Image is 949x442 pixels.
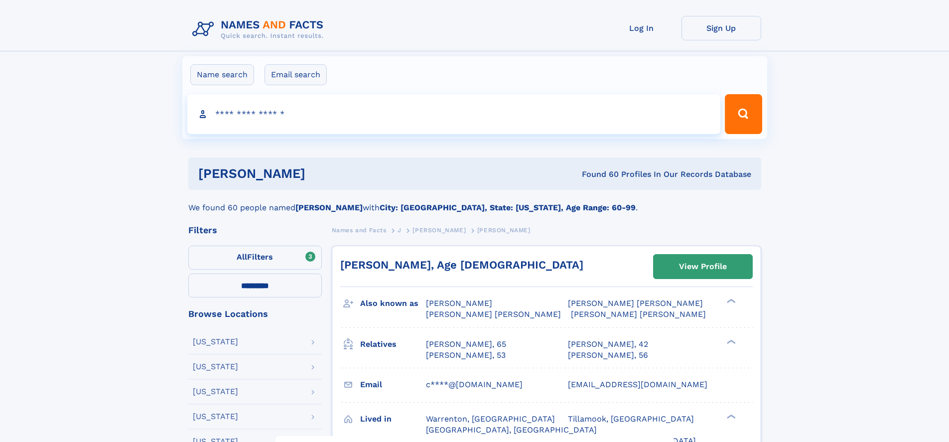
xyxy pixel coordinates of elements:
[426,350,506,361] a: [PERSON_NAME], 53
[398,224,402,236] a: J
[568,339,648,350] a: [PERSON_NAME], 42
[340,259,583,271] a: [PERSON_NAME], Age [DEMOGRAPHIC_DATA]
[443,169,751,180] div: Found 60 Profiles In Our Records Database
[198,167,444,180] h1: [PERSON_NAME]
[380,203,636,212] b: City: [GEOGRAPHIC_DATA], State: [US_STATE], Age Range: 60-99
[568,350,648,361] a: [PERSON_NAME], 56
[426,309,561,319] span: [PERSON_NAME] [PERSON_NAME]
[188,190,761,214] div: We found 60 people named with .
[193,388,238,396] div: [US_STATE]
[724,298,736,304] div: ❯
[426,298,492,308] span: [PERSON_NAME]
[724,338,736,345] div: ❯
[654,255,752,279] a: View Profile
[681,16,761,40] a: Sign Up
[188,226,322,235] div: Filters
[724,413,736,420] div: ❯
[190,64,254,85] label: Name search
[412,224,466,236] a: [PERSON_NAME]
[568,298,703,308] span: [PERSON_NAME] [PERSON_NAME]
[332,224,387,236] a: Names and Facts
[412,227,466,234] span: [PERSON_NAME]
[360,295,426,312] h3: Also known as
[477,227,531,234] span: [PERSON_NAME]
[188,16,332,43] img: Logo Names and Facts
[679,255,727,278] div: View Profile
[360,376,426,393] h3: Email
[188,309,322,318] div: Browse Locations
[360,411,426,428] h3: Lived in
[187,94,721,134] input: search input
[193,363,238,371] div: [US_STATE]
[237,252,247,262] span: All
[426,339,506,350] a: [PERSON_NAME], 65
[398,227,402,234] span: J
[188,246,322,270] label: Filters
[571,309,706,319] span: [PERSON_NAME] [PERSON_NAME]
[426,414,555,424] span: Warrenton, [GEOGRAPHIC_DATA]
[568,380,707,389] span: [EMAIL_ADDRESS][DOMAIN_NAME]
[360,336,426,353] h3: Relatives
[725,94,762,134] button: Search Button
[602,16,681,40] a: Log In
[265,64,327,85] label: Email search
[193,413,238,421] div: [US_STATE]
[193,338,238,346] div: [US_STATE]
[568,414,694,424] span: Tillamook, [GEOGRAPHIC_DATA]
[426,425,597,435] span: [GEOGRAPHIC_DATA], [GEOGRAPHIC_DATA]
[295,203,363,212] b: [PERSON_NAME]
